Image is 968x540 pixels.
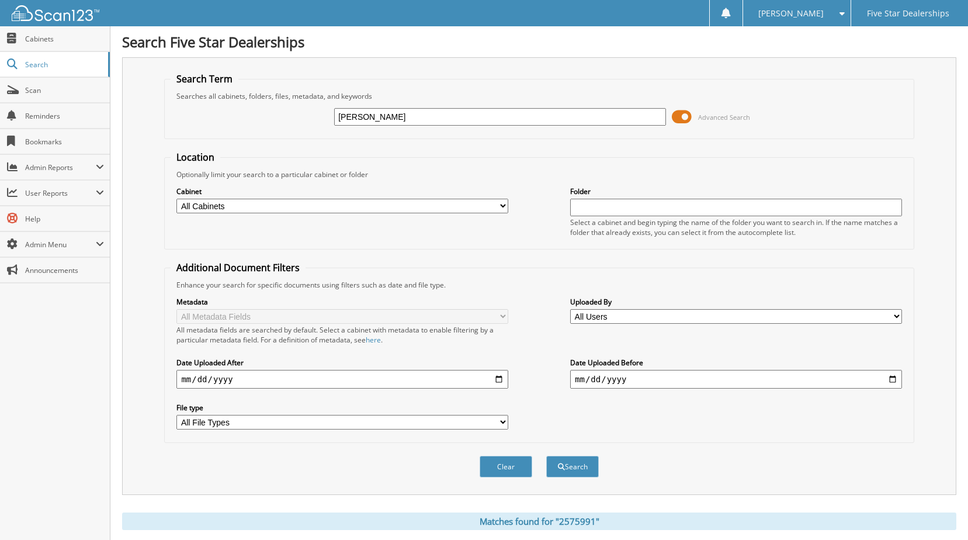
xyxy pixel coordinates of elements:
[570,186,902,196] label: Folder
[25,162,96,172] span: Admin Reports
[25,137,104,147] span: Bookmarks
[25,240,96,250] span: Admin Menu
[25,214,104,224] span: Help
[570,217,902,237] div: Select a cabinet and begin typing the name of the folder you want to search in. If the name match...
[25,34,104,44] span: Cabinets
[171,261,306,274] legend: Additional Document Filters
[25,85,104,95] span: Scan
[570,370,902,389] input: end
[570,297,902,307] label: Uploaded By
[758,10,824,17] span: [PERSON_NAME]
[25,111,104,121] span: Reminders
[176,297,508,307] label: Metadata
[867,10,949,17] span: Five Star Dealerships
[176,186,508,196] label: Cabinet
[25,188,96,198] span: User Reports
[12,5,99,21] img: scan123-logo-white.svg
[176,358,508,368] label: Date Uploaded After
[122,32,956,51] h1: Search Five Star Dealerships
[171,151,220,164] legend: Location
[176,325,508,345] div: All metadata fields are searched by default. Select a cabinet with metadata to enable filtering b...
[698,113,750,122] span: Advanced Search
[171,72,238,85] legend: Search Term
[366,335,381,345] a: here
[25,60,102,70] span: Search
[480,456,532,477] button: Clear
[25,265,104,275] span: Announcements
[171,91,907,101] div: Searches all cabinets, folders, files, metadata, and keywords
[570,358,902,368] label: Date Uploaded Before
[171,280,907,290] div: Enhance your search for specific documents using filters such as date and file type.
[546,456,599,477] button: Search
[176,403,508,413] label: File type
[171,169,907,179] div: Optionally limit your search to a particular cabinet or folder
[122,513,956,530] div: Matches found for "2575991"
[910,484,968,540] iframe: Chat Widget
[176,370,508,389] input: start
